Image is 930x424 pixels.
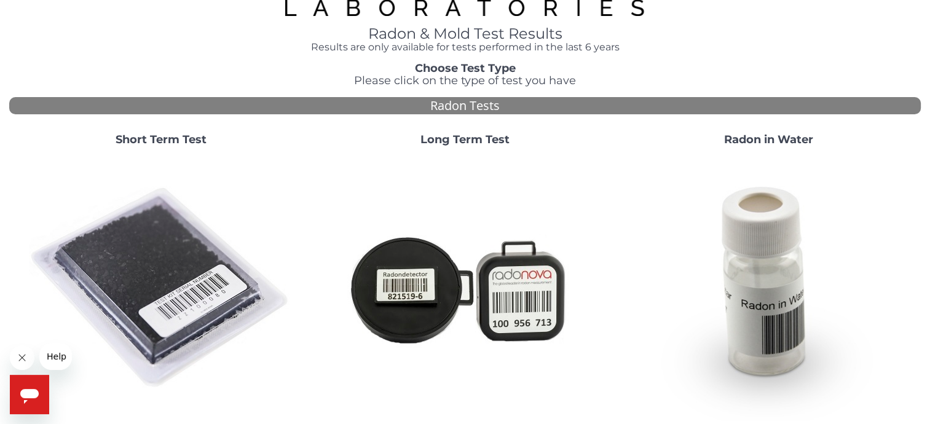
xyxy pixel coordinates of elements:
[116,133,207,146] strong: Short Term Test
[10,345,34,370] iframe: Close message
[29,156,293,420] img: ShortTerm.jpg
[724,133,813,146] strong: Radon in Water
[354,74,576,87] span: Please click on the type of test you have
[283,42,647,53] h4: Results are only available for tests performed in the last 6 years
[637,156,901,420] img: RadoninWater.jpg
[333,156,597,420] img: Radtrak2vsRadtrak3.jpg
[283,26,647,42] h1: Radon & Mold Test Results
[415,61,516,75] strong: Choose Test Type
[10,375,49,414] iframe: Button to launch messaging window
[39,343,72,370] iframe: Message from company
[9,97,921,115] div: Radon Tests
[420,133,510,146] strong: Long Term Test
